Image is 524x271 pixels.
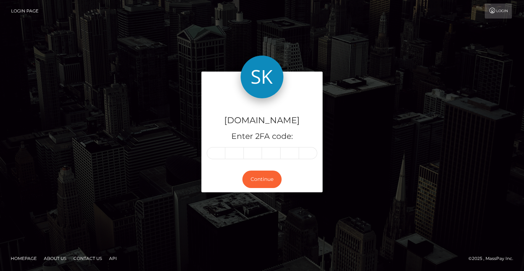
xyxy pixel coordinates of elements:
a: Contact Us [71,253,105,264]
a: Login Page [11,4,38,19]
a: Login [485,4,512,19]
h4: [DOMAIN_NAME] [207,114,317,127]
a: About Us [41,253,69,264]
a: Homepage [8,253,40,264]
a: API [106,253,120,264]
button: Continue [242,171,282,188]
h5: Enter 2FA code: [207,131,317,142]
div: © 2025 , MassPay Inc. [468,255,519,262]
img: Skin.Land [241,56,283,98]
